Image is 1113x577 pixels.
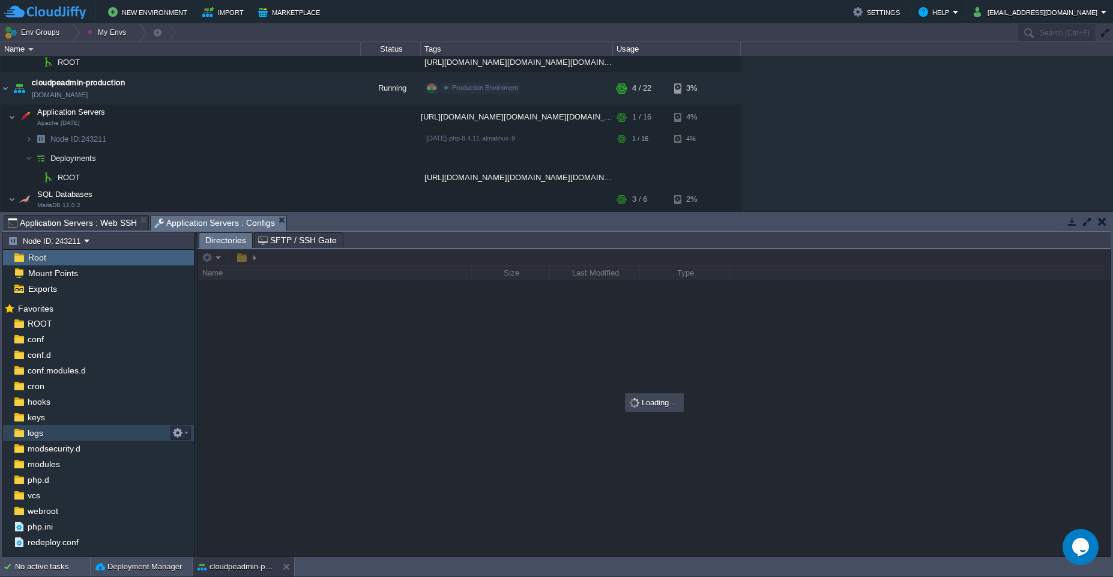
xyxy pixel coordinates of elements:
[16,105,33,129] img: AMDAwAAAACH5BAEAAAAALAAAAAABAAEAAAICRAEAOw==
[49,153,98,163] span: Deployments
[674,130,713,148] div: 4%
[36,190,94,199] a: SQL DatabasesMariaDB 12.0.2
[4,5,86,20] img: CloudJiffy
[1,42,360,56] div: Name
[36,107,107,116] a: Application ServersApache [DATE]
[8,187,16,211] img: AMDAwAAAACH5BAEAAAAALAAAAAABAAEAAAICRAEAOw==
[16,303,55,314] span: Favorites
[25,427,45,438] a: logs
[426,134,515,142] span: [DATE]-php-8.4.11-almalinux-9
[26,252,48,263] a: Root
[853,5,903,19] button: Settings
[32,77,125,89] a: cloudpeadmin-production
[25,381,46,391] a: cron
[674,187,713,211] div: 2%
[4,24,64,41] button: Env Groups
[16,304,55,313] a: Favorites
[25,443,82,454] a: modsecurity.d
[25,537,80,548] a: redeploy.conf
[49,134,108,144] a: Node ID:243211
[198,561,273,573] button: cloudpeadmin-production
[25,149,32,168] img: AMDAwAAAACH5BAEAAAAALAAAAAABAAEAAAICRAEAOw==
[361,72,421,104] div: Running
[674,105,713,129] div: 4%
[674,72,713,104] div: 3%
[95,561,182,573] button: Deployment Manager
[205,233,246,248] span: Directories
[8,235,84,246] button: Node ID: 243211
[25,318,54,329] a: ROOT
[36,189,94,199] span: SQL Databases
[25,396,52,407] a: hooks
[25,506,60,516] a: webroot
[202,5,247,19] button: Import
[421,105,613,129] div: [URL][DOMAIN_NAME][DOMAIN_NAME][DOMAIN_NAME]
[56,172,82,183] a: ROOT
[25,334,46,345] a: conf
[32,53,40,71] img: AMDAwAAAACH5BAEAAAAALAAAAAABAAEAAAICRAEAOw==
[25,412,47,423] a: keys
[25,490,42,501] a: vcs
[1,72,10,104] img: AMDAwAAAACH5BAEAAAAALAAAAAABAAEAAAICRAEAOw==
[16,187,33,211] img: AMDAwAAAACH5BAEAAAAALAAAAAABAAEAAAICRAEAOw==
[87,24,130,41] button: My Envs
[32,168,40,187] img: AMDAwAAAACH5BAEAAAAALAAAAAABAAEAAAICRAEAOw==
[918,5,953,19] button: Help
[50,134,81,143] span: Node ID:
[25,349,53,360] a: conf.d
[632,187,647,211] div: 3 / 6
[421,53,613,71] div: [URL][DOMAIN_NAME][DOMAIN_NAME][DOMAIN_NAME]
[25,459,62,470] a: modules
[25,521,55,532] a: php.ini
[632,105,651,129] div: 1 / 16
[26,283,59,294] a: Exports
[37,119,80,127] span: Apache [DATE]
[56,57,82,67] a: ROOT
[28,48,34,51] img: AMDAwAAAACH5BAEAAAAALAAAAAABAAEAAAICRAEAOw==
[361,42,420,56] div: Status
[25,365,88,376] a: conf.modules.d
[36,107,107,117] span: Application Servers
[8,105,16,129] img: AMDAwAAAACH5BAEAAAAALAAAAAABAAEAAAICRAEAOw==
[26,268,80,279] a: Mount Points
[40,168,56,187] img: AMDAwAAAACH5BAEAAAAALAAAAAABAAEAAAICRAEAOw==
[421,42,612,56] div: Tags
[32,89,88,101] a: [DOMAIN_NAME]
[32,130,49,148] img: AMDAwAAAACH5BAEAAAAALAAAAAABAAEAAAICRAEAOw==
[15,557,90,576] div: No active tasks
[258,5,324,19] button: Marketplace
[1063,529,1101,565] iframe: chat widget
[32,149,49,168] img: AMDAwAAAACH5BAEAAAAALAAAAAABAAEAAAICRAEAOw==
[614,42,740,56] div: Usage
[452,84,518,91] span: Production Envirnment
[25,130,32,148] img: AMDAwAAAACH5BAEAAAAALAAAAAABAAEAAAICRAEAOw==
[974,5,1101,19] button: [EMAIL_ADDRESS][DOMAIN_NAME]
[154,216,276,231] span: Application Servers : Configs
[421,168,613,187] div: [URL][DOMAIN_NAME][DOMAIN_NAME][DOMAIN_NAME]
[8,216,137,230] span: Application Servers : Web SSH
[40,53,56,71] img: AMDAwAAAACH5BAEAAAAALAAAAAABAAEAAAICRAEAOw==
[632,130,648,148] div: 1 / 16
[25,474,51,485] span: php.d
[49,134,108,144] span: 243211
